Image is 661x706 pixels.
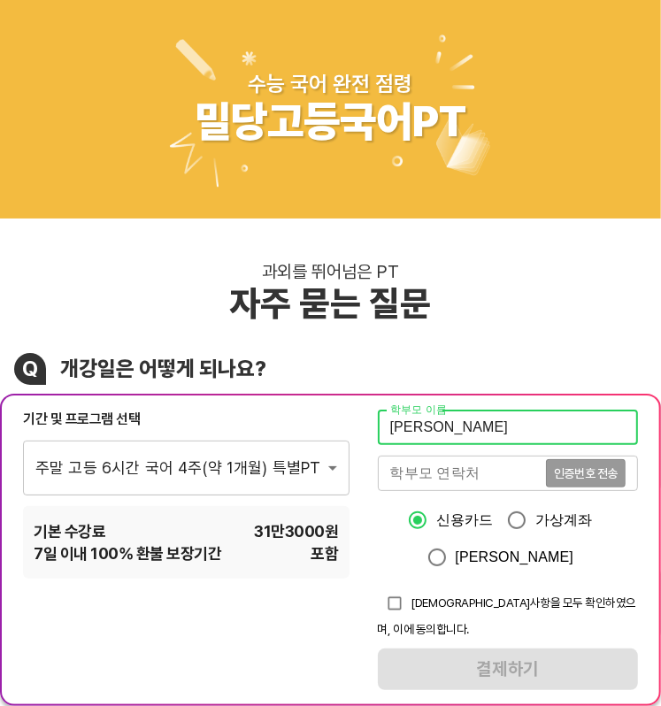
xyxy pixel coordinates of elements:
span: [DEMOGRAPHIC_DATA]사항을 모두 확인하였으며, 이에 동의합니다. [378,595,637,636]
div: 기간 및 프로그램 선택 [23,410,350,429]
div: 개강일은 어떻게 되나요? [60,356,266,381]
div: 밀당고등국어PT [195,96,466,148]
span: [PERSON_NAME] [456,547,574,568]
div: 수능 국어 완전 점령 [249,71,413,96]
span: 가상계좌 [535,510,593,531]
span: 포함 [311,542,339,564]
input: 학부모 연락처를 입력해주세요 [378,456,546,491]
span: 신용카드 [436,510,494,531]
div: 자주 묻는 질문 [230,282,432,325]
span: 7 일 이내 100% 환불 보장기간 [34,542,221,564]
div: Q [14,353,46,385]
input: 학부모 이름을 입력해주세요 [378,410,638,445]
span: 기본 수강료 [34,520,105,542]
div: 과외를 뛰어넘은 PT [262,261,399,282]
span: 31만3000 원 [254,520,338,542]
div: 주말 고등 6시간 국어 4주(약 1개월) 특별PT [23,440,350,495]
